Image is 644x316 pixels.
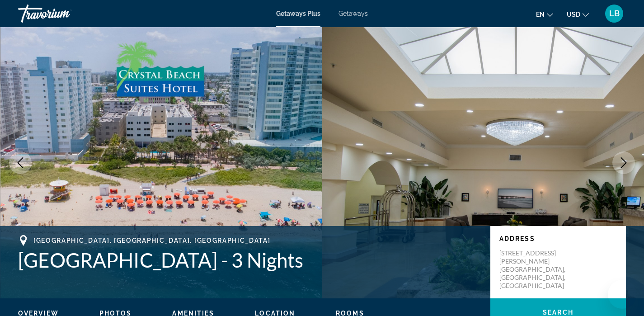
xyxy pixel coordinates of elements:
button: Previous image [9,151,32,174]
button: User Menu [602,4,626,23]
p: Address [499,235,617,242]
button: Change language [536,8,553,21]
span: [GEOGRAPHIC_DATA], [GEOGRAPHIC_DATA], [GEOGRAPHIC_DATA] [33,237,270,244]
span: USD [567,11,580,18]
h1: [GEOGRAPHIC_DATA] - 3 Nights [18,248,481,272]
a: Travorium [18,2,108,25]
p: [STREET_ADDRESS][PERSON_NAME] [GEOGRAPHIC_DATA], [GEOGRAPHIC_DATA], [GEOGRAPHIC_DATA] [499,249,572,290]
span: en [536,11,545,18]
iframe: Button to launch messaging window [608,280,637,309]
button: Change currency [567,8,589,21]
a: Getaways Plus [276,10,320,17]
span: Search [543,309,573,316]
button: Next image [612,151,635,174]
a: Getaways [338,10,368,17]
span: LB [609,9,620,18]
